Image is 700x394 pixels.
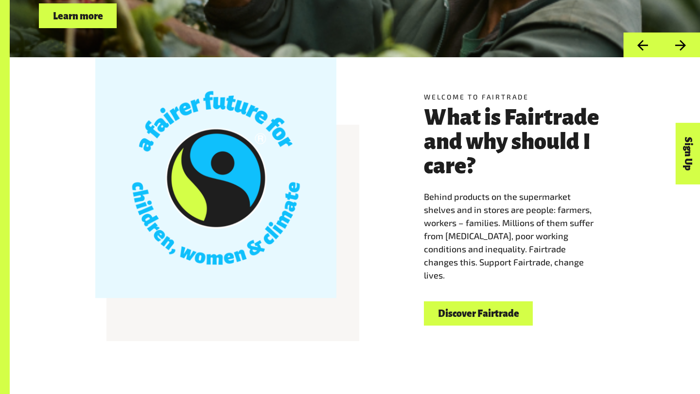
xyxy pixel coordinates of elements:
[424,191,594,280] span: Behind products on the supermarket shelves and in stores are people: farmers, workers – families....
[424,92,614,102] h5: Welcome to Fairtrade
[39,3,117,28] a: Learn more
[662,33,700,57] button: Next
[623,33,662,57] button: Previous
[424,301,533,326] a: Discover Fairtrade
[424,105,614,178] h3: What is Fairtrade and why should I care?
